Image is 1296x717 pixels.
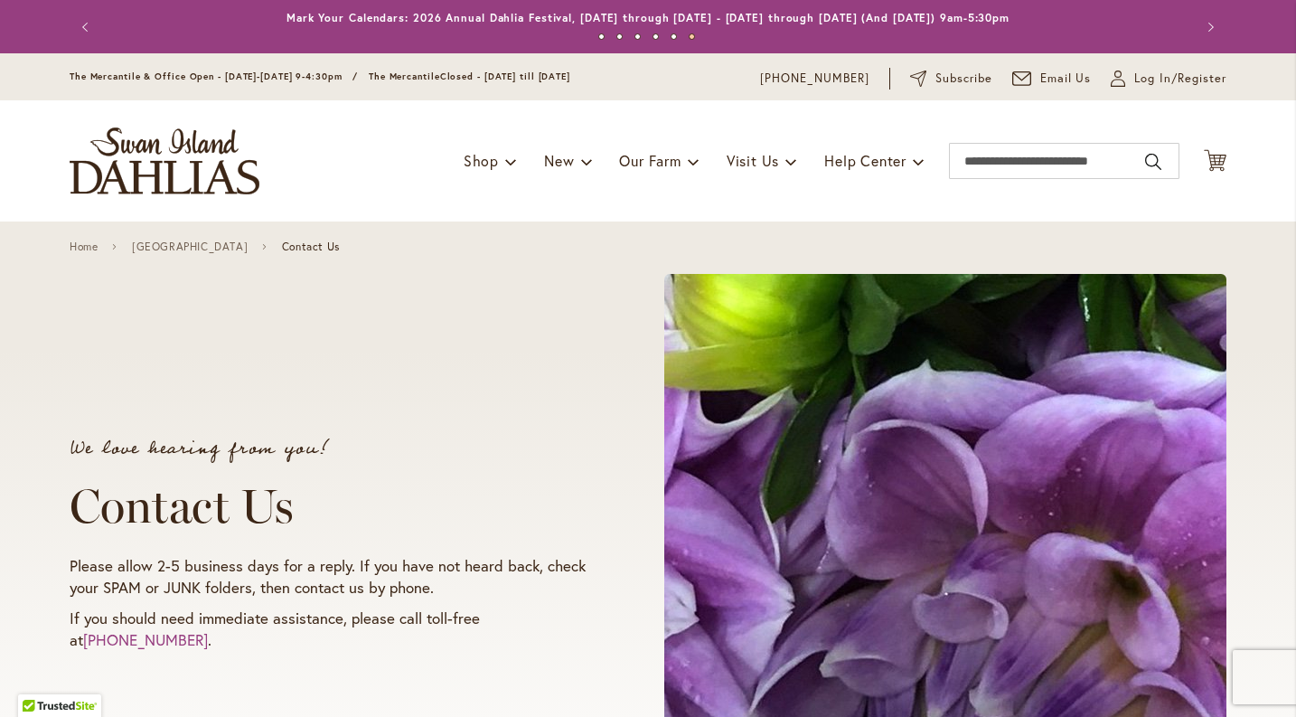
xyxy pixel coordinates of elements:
button: 2 of 6 [616,33,623,40]
span: Email Us [1040,70,1092,88]
a: [GEOGRAPHIC_DATA] [132,241,248,253]
a: Mark Your Calendars: 2026 Annual Dahlia Festival, [DATE] through [DATE] - [DATE] through [DATE] (... [286,11,1010,24]
a: [PHONE_NUMBER] [83,629,208,650]
span: Visit Us [727,151,779,170]
button: 5 of 6 [671,33,677,40]
p: Please allow 2-5 business days for a reply. If you have not heard back, check your SPAM or JUNK f... [70,555,596,599]
h1: Contact Us [70,479,596,533]
button: Next [1190,9,1226,45]
p: We love hearing from you! [70,439,596,458]
span: Log In/Register [1134,70,1226,88]
button: Previous [70,9,106,45]
a: Subscribe [910,70,992,88]
span: New [544,151,574,170]
button: 1 of 6 [598,33,605,40]
span: Subscribe [935,70,992,88]
a: [PHONE_NUMBER] [760,70,869,88]
button: 4 of 6 [653,33,659,40]
p: If you should need immediate assistance, please call toll-free at . [70,608,596,651]
a: Home [70,241,98,253]
span: Shop [464,151,499,170]
button: 6 of 6 [689,33,695,40]
span: Contact Us [282,241,340,253]
span: Closed - [DATE] till [DATE] [440,71,570,82]
span: Our Farm [619,151,681,170]
a: Log In/Register [1111,70,1226,88]
span: The Mercantile & Office Open - [DATE]-[DATE] 9-4:30pm / The Mercantile [70,71,440,82]
button: 3 of 6 [634,33,641,40]
a: store logo [70,127,259,194]
span: Help Center [824,151,906,170]
a: Email Us [1012,70,1092,88]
